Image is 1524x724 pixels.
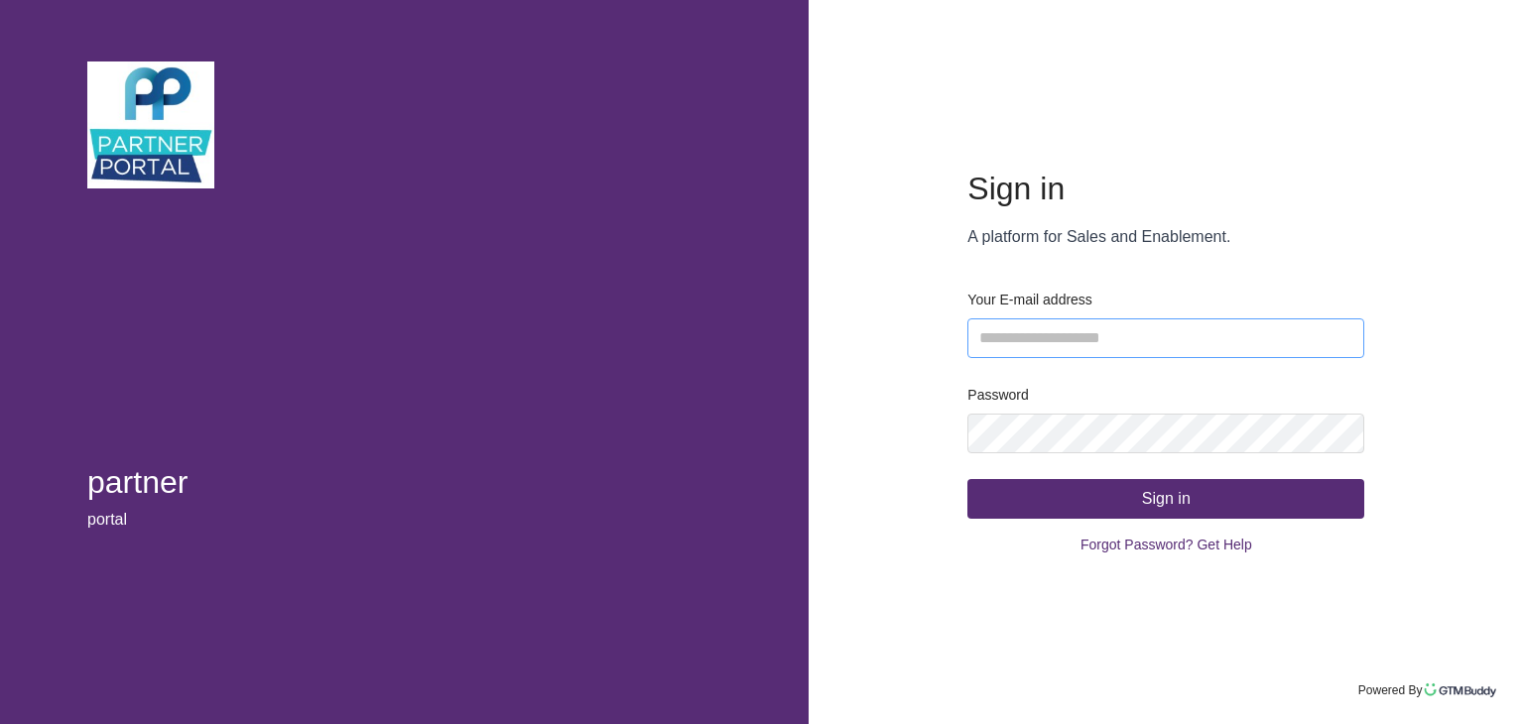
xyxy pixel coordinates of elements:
[967,164,1364,213] div: Sign in
[967,289,1092,310] label: Your E-mail address
[967,384,1028,406] label: Password
[87,464,721,501] div: partner
[1080,530,1252,559] span: Forgot Password? Get Help
[87,511,721,529] div: portal
[1422,681,1499,699] img: GTM Buddy
[967,224,1364,249] div: A platform for Sales and Enablement.
[1358,683,1423,697] div: Powered By
[967,479,1364,519] button: Sign in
